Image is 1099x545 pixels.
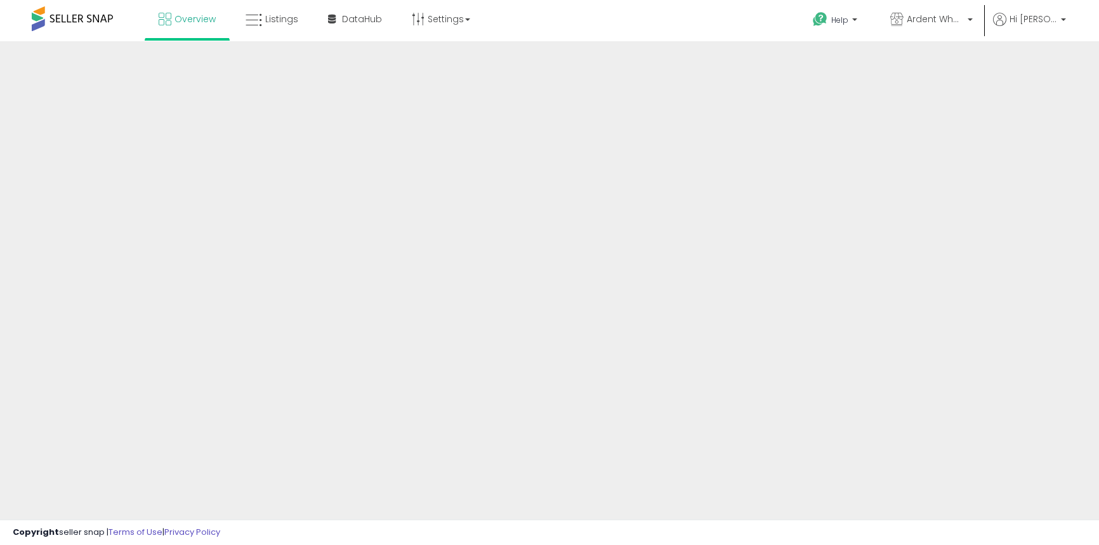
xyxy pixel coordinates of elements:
span: DataHub [342,13,382,25]
span: Hi [PERSON_NAME] [1010,13,1057,25]
a: Terms of Use [109,526,162,538]
span: Help [831,15,848,25]
div: seller snap | | [13,527,220,539]
a: Privacy Policy [164,526,220,538]
span: Ardent Wholesale [907,13,964,25]
span: Overview [174,13,216,25]
a: Hi [PERSON_NAME] [993,13,1066,41]
span: Listings [265,13,298,25]
a: Help [803,2,870,41]
i: Get Help [812,11,828,27]
strong: Copyright [13,526,59,538]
